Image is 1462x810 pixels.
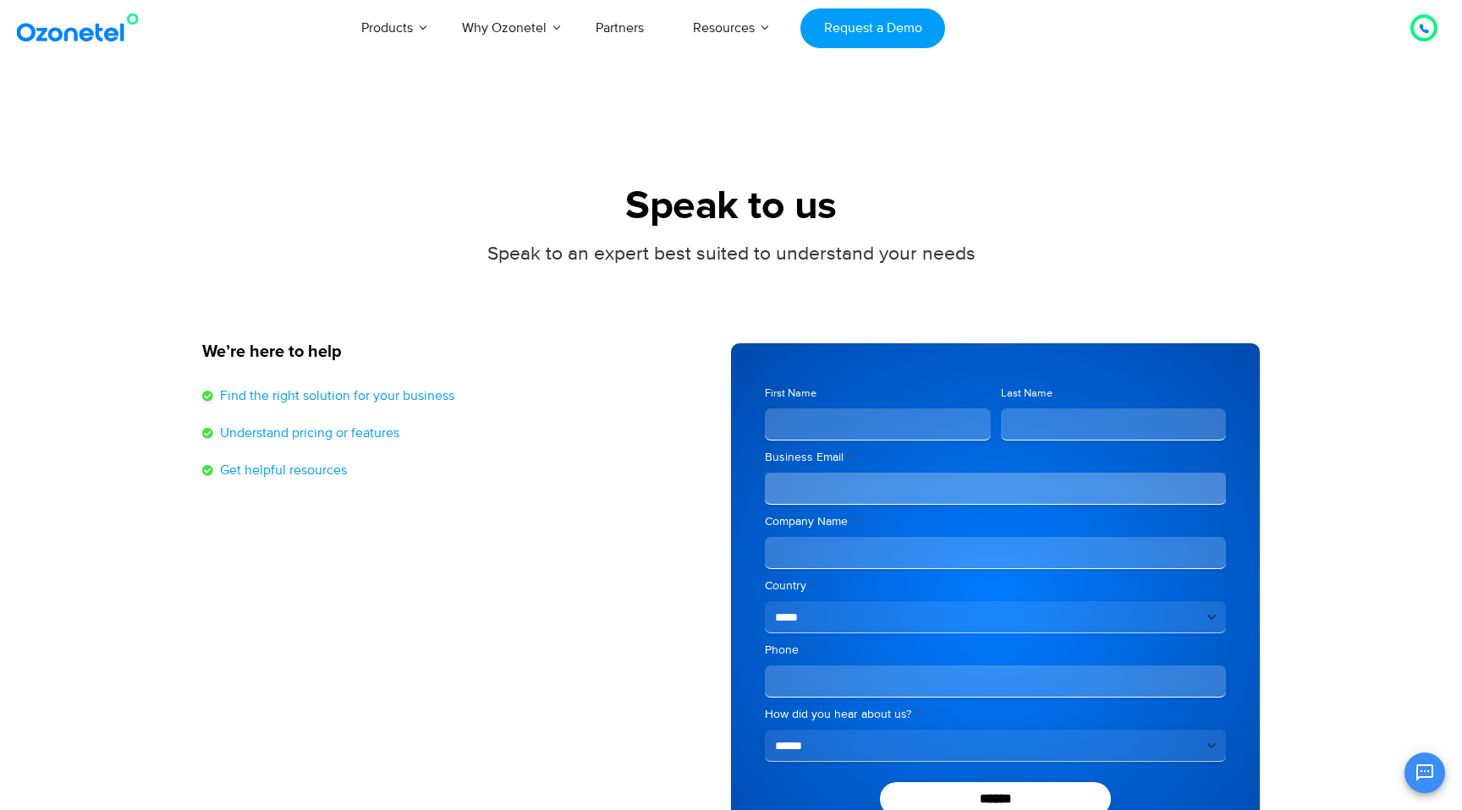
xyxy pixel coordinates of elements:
label: Business Email [765,449,1226,466]
h5: We’re here to help [202,343,714,360]
label: Country [765,577,1226,594]
span: Speak to an expert best suited to understand your needs [487,242,976,265]
label: Phone [765,642,1226,659]
h1: Speak to us [202,183,1260,230]
label: Company Name [765,513,1226,530]
button: Open chat [1404,753,1445,793]
label: First Name [765,386,991,402]
span: Get helpful resources [216,460,347,480]
span: Find the right solution for your business [216,386,454,406]
label: How did you hear about us? [765,706,1226,723]
label: Last Name [1001,386,1227,402]
a: Request a Demo [800,8,945,48]
span: Understand pricing or features [216,423,399,443]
